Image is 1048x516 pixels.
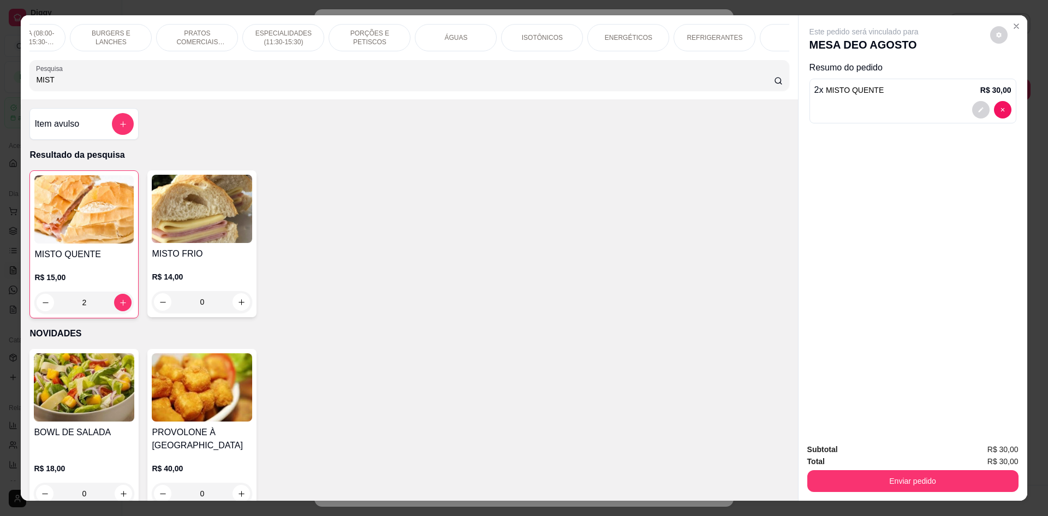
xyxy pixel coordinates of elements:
span: R$ 30,00 [987,455,1019,467]
button: decrease-product-quantity [154,293,171,311]
button: increase-product-quantity [233,485,250,502]
p: BURGERS E LANCHES [79,29,142,46]
p: R$ 30,00 [980,85,1011,96]
p: Resumo do pedido [809,61,1016,74]
h4: MISTO QUENTE [34,248,134,261]
button: increase-product-quantity [233,293,250,311]
label: Pesquisa [36,64,67,73]
h4: PROVOLONE À [GEOGRAPHIC_DATA] [152,426,252,452]
button: decrease-product-quantity [990,26,1008,44]
p: NOVIDADES [29,327,789,340]
button: decrease-product-quantity [994,101,1011,118]
button: decrease-product-quantity [972,101,990,118]
input: Pesquisa [36,74,773,85]
p: R$ 40,00 [152,463,252,474]
button: Enviar pedido [807,470,1019,492]
img: product-image [152,353,252,422]
h4: MISTO FRIO [152,247,252,260]
p: Resultado da pesquisa [29,149,789,162]
span: R$ 30,00 [987,443,1019,455]
button: increase-product-quantity [114,294,132,311]
button: increase-product-quantity [115,485,132,502]
span: MISTO QUENTE [826,86,884,94]
p: ISOTÔNICOS [522,33,563,42]
p: R$ 18,00 [34,463,134,474]
p: Este pedido será vinculado para [809,26,919,37]
img: product-image [34,175,134,244]
button: Close [1008,17,1025,35]
button: add-separate-item [112,113,134,135]
p: R$ 14,00 [152,271,252,282]
img: product-image [34,353,134,422]
h4: Item avulso [34,117,79,131]
p: 2 x [814,84,884,97]
button: decrease-product-quantity [37,294,54,311]
p: ÁGUAS [444,33,467,42]
p: REFRIGERANTES [687,33,742,42]
p: MESA DEO AGOSTO [809,37,919,52]
button: decrease-product-quantity [154,485,171,502]
p: ESPECIALIDADES (11:30-15:30) [252,29,315,46]
p: PORÇÕES E PETISCOS [338,29,401,46]
h4: BOWL DE SALADA [34,426,134,439]
button: decrease-product-quantity [36,485,53,502]
strong: Total [807,457,825,466]
img: product-image [152,175,252,243]
p: ENERGÉTICOS [605,33,652,42]
p: R$ 15,00 [34,272,134,283]
p: PRATOS COMERCIAIS (11:30-15:30) [165,29,229,46]
strong: Subtotal [807,445,838,454]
